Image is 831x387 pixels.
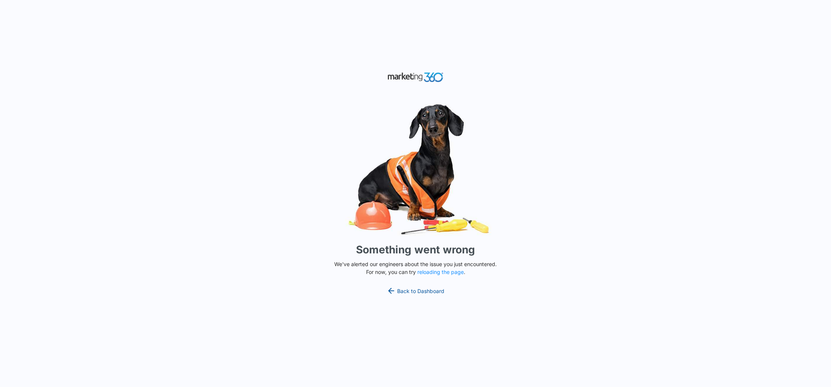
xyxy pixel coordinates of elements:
[417,269,464,275] button: reloading the page
[331,260,500,276] p: We've alerted our engineers about the issue you just encountered. For now, you can try .
[387,286,444,295] a: Back to Dashboard
[356,242,475,258] h1: Something went wrong
[303,100,528,239] img: Sad Dog
[387,71,444,84] img: Marketing 360 Logo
